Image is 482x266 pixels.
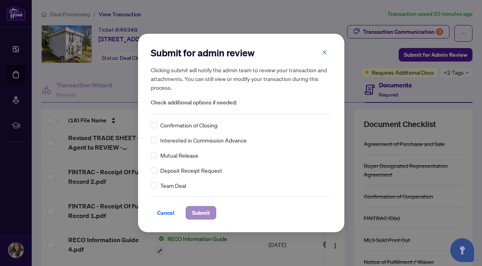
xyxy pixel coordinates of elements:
[160,151,198,160] span: Mutual Release
[157,206,175,219] span: Cancel
[186,206,216,220] button: Submit
[151,66,332,92] h5: Clicking submit will notify the admin team to review your transaction and attachments. You can st...
[151,206,181,220] button: Cancel
[322,50,327,55] span: close
[160,166,222,175] span: Deposit Receipt Request
[151,98,332,107] span: Check additional options if needed:
[160,136,247,145] span: Interested in Commission Advance
[160,121,217,129] span: Confirmation of Closing
[192,206,210,219] span: Submit
[160,181,186,190] span: Team Deal
[450,238,474,262] button: Open asap
[151,46,332,59] h2: Submit for admin review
